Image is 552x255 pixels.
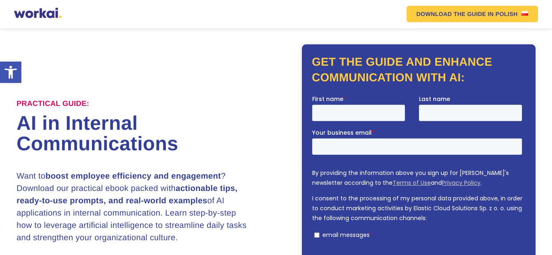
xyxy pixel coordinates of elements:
[312,54,526,85] h2: Get the guide and enhance communication with AI:
[16,113,276,154] h1: AI in Internal Communications
[46,172,221,181] strong: boost employee efficiency and engagement
[416,11,486,17] em: DOWNLOAD THE GUIDE
[407,6,538,22] a: DOWNLOAD THE GUIDEIN POLISHUS flag
[16,170,250,244] h3: Want to ? Download our practical ebook packed with of AI applications in internal communication. ...
[16,99,89,108] label: Practical Guide:
[522,11,528,16] img: US flag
